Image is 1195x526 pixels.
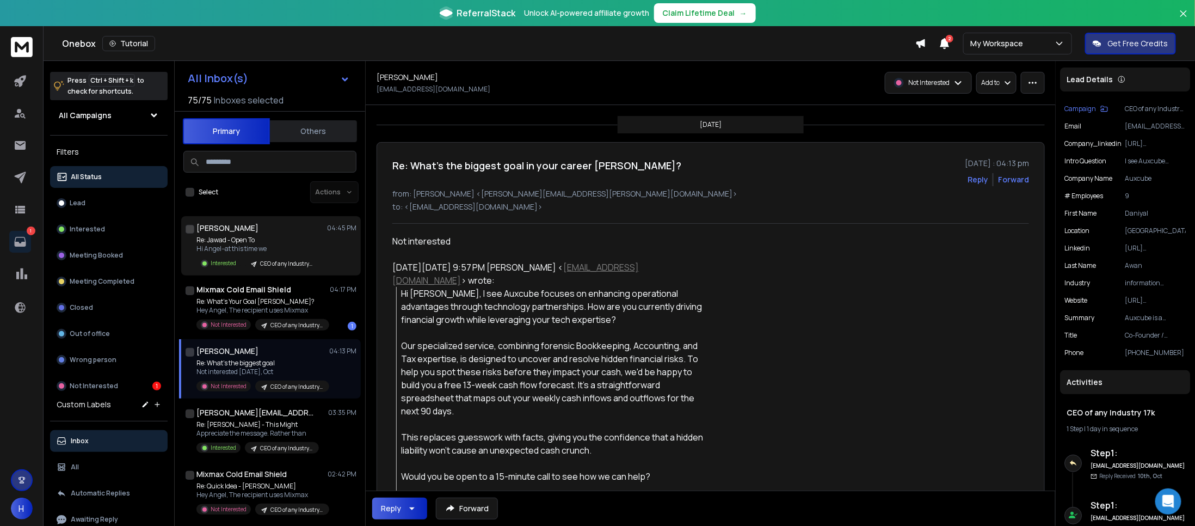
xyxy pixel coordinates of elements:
p: Intro Question [1065,157,1107,166]
p: Appreciate the message. Rather than [196,429,319,438]
button: Reply [968,174,988,185]
h1: Mixmax Cold Email Shield [196,284,291,295]
div: 1 [152,382,161,390]
p: [EMAIL_ADDRESS][DOMAIN_NAME] [377,85,490,94]
button: All Status [50,166,168,188]
p: information technology & services [1125,279,1186,288]
h1: Mixmax Cold Email Shield [196,469,287,480]
button: Others [270,119,357,143]
p: Re: Quick Idea - [PERSON_NAME] [196,482,327,491]
h1: Re: What's the biggest goal in your career [PERSON_NAME]? [392,158,681,173]
p: Re: [PERSON_NAME] - This Might [196,420,319,429]
button: Claim Lifetime Deal→ [654,3,756,23]
p: Company Name [1065,174,1113,183]
p: Not interested [DATE], Oct [196,368,327,376]
p: Inbox [71,437,89,445]
button: Not Interested1 [50,375,168,397]
p: Auxcube [1125,174,1186,183]
h1: All Campaigns [59,110,112,121]
div: Would you be open to a 15-minute call to see how we can help? [402,470,710,483]
p: Closed [70,303,93,312]
p: CEO of any Industry 17k [260,260,312,268]
p: Campaign [1065,105,1097,113]
p: Summary [1065,314,1095,322]
h1: CEO of any Industry 17k [1067,407,1184,418]
p: 04:45 PM [327,224,356,233]
span: 1 day in sequence [1087,424,1138,433]
p: [URL][DOMAIN_NAME] [1125,296,1186,305]
p: [EMAIL_ADDRESS][DOMAIN_NAME] [1125,122,1186,131]
p: Interested [70,225,105,234]
p: [URL][DOMAIN_NAME] [1125,139,1186,148]
p: Not Interested [211,382,247,390]
button: Out of office [50,323,168,345]
p: Auxcube is a premium software engineering services and consultancy firm specializing in a wide ra... [1125,314,1186,322]
h1: [PERSON_NAME] [377,72,438,83]
div: 1 [348,322,356,331]
p: Awaiting Reply [71,515,118,524]
button: Tutorial [102,36,155,51]
div: Onebox [62,36,915,51]
p: [DATE] : 04:13 pm [965,158,1029,169]
p: All [71,463,79,472]
button: Get Free Credits [1085,33,1176,54]
p: First Name [1065,209,1097,218]
p: Out of office [70,329,110,338]
p: My Workspace [970,38,1027,49]
p: Meeting Completed [70,277,134,286]
p: website [1065,296,1088,305]
span: 10th, Oct [1138,472,1163,480]
p: Get Free Credits [1108,38,1168,49]
p: location [1065,227,1090,235]
p: 9 [1125,192,1186,200]
button: Meeting Booked [50,244,168,266]
p: Reply Received [1100,472,1163,480]
a: 1 [9,231,31,253]
p: Unlock AI-powered affiliate growth [525,8,650,19]
div: Not interested [392,235,710,248]
p: Not Interested [211,321,247,329]
p: Re: Jawad - Open To [196,236,319,244]
button: Primary [183,118,270,144]
p: 1 [27,227,35,235]
p: 04:13 PM [329,347,356,356]
p: CEO of any Industry 17k [260,444,312,452]
h6: [EMAIL_ADDRESS][DOMAIN_NAME] [1091,514,1186,522]
p: All Status [71,173,102,181]
p: Lead [70,199,85,207]
p: Awan [1125,261,1186,270]
button: H [11,498,33,519]
div: Our specialized service, combining forensic Bookkeeping, Accounting, and Tax expertise, is design... [402,339,710,418]
div: Hi [PERSON_NAME], I see Auxcube focuses on enhancing operational advantages through technology pa... [402,287,710,326]
button: Automatic Replies [50,482,168,504]
p: Email [1065,122,1082,131]
span: 1 Step [1067,424,1083,433]
span: 2 [946,35,953,42]
span: ReferralStack [457,7,516,20]
p: Press to check for shortcuts. [67,75,144,97]
p: CEO of any Industry 17k [270,506,323,514]
p: Automatic Replies [71,489,130,498]
button: Interested [50,218,168,240]
span: 75 / 75 [188,94,212,107]
div: | [1067,425,1184,433]
p: Hey Angel, The recipient uses Mixmax [196,491,327,499]
p: Hi Angel--at this time we [196,244,319,253]
p: linkedin [1065,244,1091,253]
button: All Campaigns [50,105,168,126]
p: Not Interested [211,505,247,513]
h1: [PERSON_NAME][EMAIL_ADDRESS][DOMAIN_NAME] [196,407,316,418]
button: All Inbox(s) [179,68,359,89]
button: Reply [372,498,427,519]
p: CEO of any Industry 17k [1125,105,1186,113]
h1: [PERSON_NAME] [196,223,258,234]
p: industry [1065,279,1091,288]
p: [DATE] [700,120,722,129]
h1: All Inbox(s) [188,73,248,84]
button: Close banner [1176,7,1191,33]
p: 04:17 PM [330,285,356,294]
div: Reply [381,503,401,514]
p: Meeting Booked [70,251,123,260]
